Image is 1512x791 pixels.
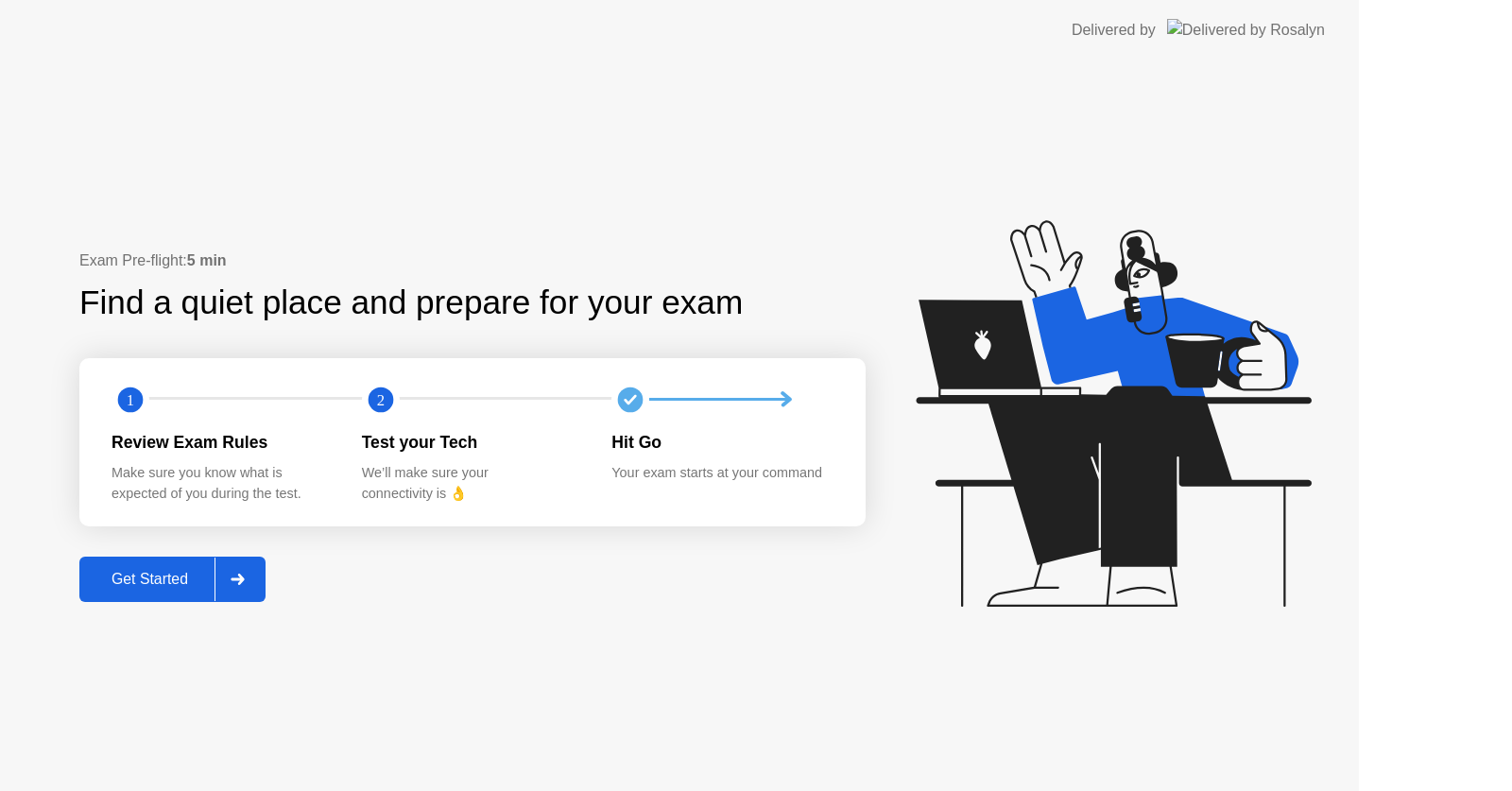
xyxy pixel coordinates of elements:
div: Review Exam Rules [112,430,332,455]
div: Get Started [85,571,215,588]
div: Exam Pre-flight: [79,249,866,272]
div: Delivered by [1072,19,1156,42]
div: Hit Go [611,430,832,455]
b: 5 min [187,252,227,268]
div: Your exam starts at your command [611,463,832,484]
text: 2 [377,390,385,408]
text: 1 [127,390,134,408]
div: We’ll make sure your connectivity is 👌 [362,463,582,504]
button: Get Started [79,557,266,602]
div: Test your Tech [362,430,582,455]
div: Make sure you know what is expected of you during the test. [112,463,332,504]
img: Delivered by Rosalyn [1167,19,1325,41]
div: Find a quiet place and prepare for your exam [79,278,746,328]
